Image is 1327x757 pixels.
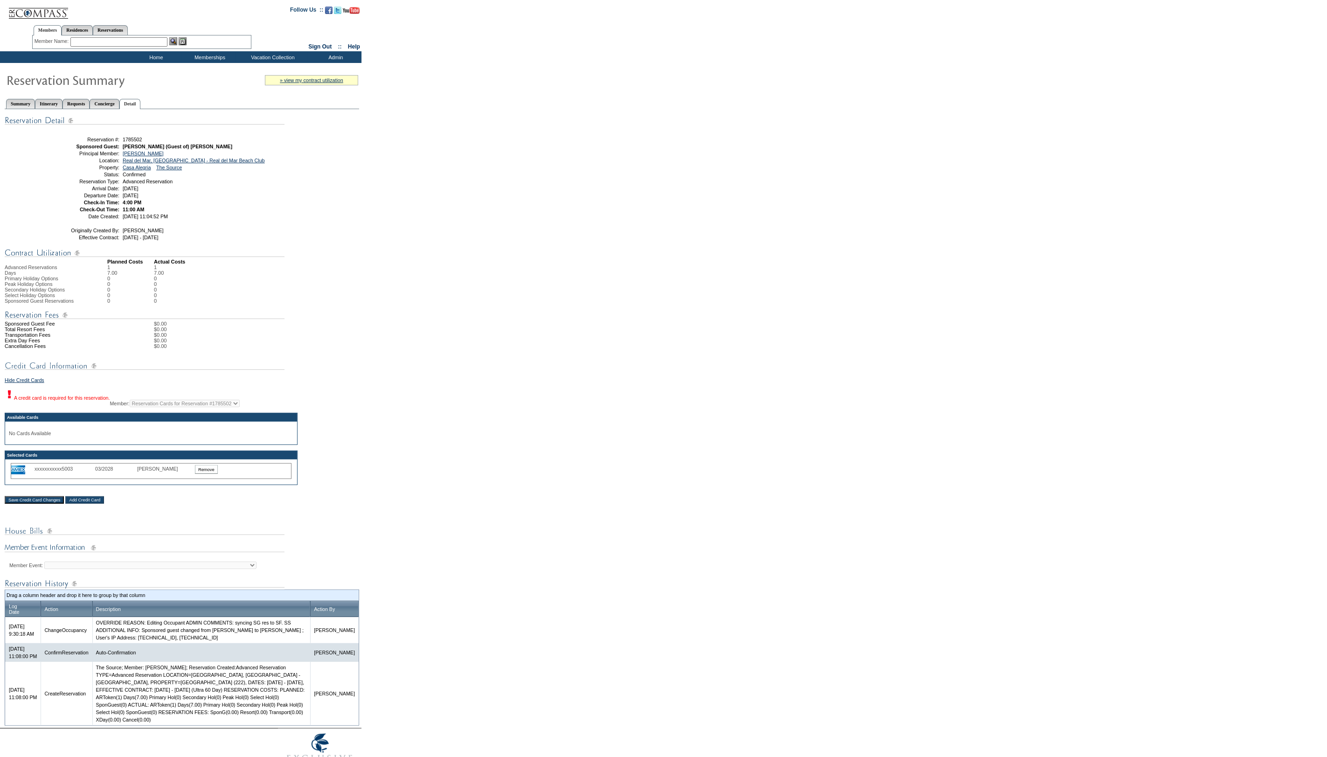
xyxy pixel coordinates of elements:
span: 11:00 AM [123,207,144,212]
td: Originally Created By: [53,228,119,233]
td: Planned Costs [107,259,154,264]
td: [DATE] 9:30:18 AM [5,617,41,643]
a: LogDate [9,604,20,615]
td: Selected Cards [5,451,297,459]
td: Follow Us :: [290,6,323,17]
td: 1 [107,264,154,270]
input: Save Credit Card Changes [5,496,64,504]
a: Concierge [90,99,119,109]
td: Effective Contract: [53,235,119,240]
img: Become our fan on Facebook [325,7,333,14]
img: Reservation Fees [5,309,285,321]
td: $0.00 [154,332,359,338]
a: Become our fan on Facebook [325,9,333,15]
img: Reservations [179,37,187,45]
td: Admin [308,51,361,63]
td: 0 [154,281,164,287]
td: [PERSON_NAME] [310,662,359,725]
td: 0 [107,281,154,287]
img: Member Event [5,542,285,554]
td: Principal Member: [53,151,119,156]
span: [PERSON_NAME] [123,228,164,233]
td: ChangeOccupancy [41,617,92,643]
td: Transportation Fees [5,332,107,338]
td: $0.00 [154,338,359,343]
img: icon_cc_amex.gif [11,465,25,474]
td: Drag a column header and drop it here to group by that column [7,591,357,599]
span: Primary Holiday Options [5,276,58,281]
img: House Bills [5,525,285,537]
a: Help [348,43,360,50]
td: CreateReservation [41,662,92,725]
td: The Source; Member: [PERSON_NAME]; Reservation Created:Advanced Reservation TYPE=Advanced Reserva... [92,662,311,725]
td: [DATE] 11:08:00 PM [5,643,41,662]
td: Property: [53,165,119,170]
span: Sponsored Guest Reservations [5,298,74,304]
td: $0.00 [154,343,359,349]
strong: Check-In Time: [84,200,119,205]
td: 7.00 [107,270,154,276]
td: 0 [107,292,154,298]
img: Contract Utilization [5,247,285,259]
a: Action [44,606,58,612]
span: Advanced Reservation [123,179,173,184]
td: Departure Date: [53,193,119,198]
td: $0.00 [154,326,359,332]
a: Detail [119,99,141,109]
td: Sponsored Guest Fee [5,321,107,326]
input: Remove [195,465,218,474]
td: OVERRIDE REASON: Editing Occupant ADMIN COMMENTS: syncing SG res to SF. SS ADDITIONAL INFO: Spons... [92,617,311,643]
a: Action By [314,606,335,612]
span: Select Holiday Options [5,292,55,298]
label: Member Event: [9,563,43,568]
td: Available Cards [5,413,297,422]
a: Real del Mar, [GEOGRAPHIC_DATA] - Real del Mar Beach Club [123,158,265,163]
img: Subscribe to our YouTube Channel [343,7,360,14]
div: Member: [5,400,359,485]
td: Auto-Confirmation [92,643,311,662]
td: Memberships [182,51,236,63]
span: [DATE] [123,193,139,198]
td: 0 [107,298,154,304]
a: Members [34,25,62,35]
span: Advanced Reservations [5,264,57,270]
a: Requests [63,99,90,109]
span: [DATE] 11:04:52 PM [123,214,168,219]
input: Add Credit Card [65,496,104,504]
a: Description [96,606,121,612]
td: 0 [107,287,154,292]
td: Status: [53,172,119,177]
td: 1 [154,264,164,270]
td: Reservation #: [53,137,119,142]
p: No Cards Available [9,431,293,436]
td: 7.00 [154,270,164,276]
td: 0 [154,276,164,281]
td: Actual Costs [154,259,359,264]
img: Credit Card Information [5,360,285,372]
td: 0 [107,276,154,281]
td: [PERSON_NAME] [310,643,359,662]
td: Date Created: [53,214,119,219]
img: View [169,37,177,45]
span: Days [5,270,16,276]
td: $0.00 [154,321,359,326]
span: :: [338,43,342,50]
span: Secondary Holiday Options [5,287,65,292]
span: 4:00 PM [123,200,141,205]
td: Vacation Collection [236,51,308,63]
td: Total Resort Fees [5,326,107,332]
td: 0 [154,292,164,298]
a: Summary [6,99,35,109]
a: Follow us on Twitter [334,9,341,15]
a: Hide Credit Cards [5,377,44,383]
a: The Source [156,165,182,170]
span: Peak Holiday Options [5,281,52,287]
td: Cancellation Fees [5,343,107,349]
td: Arrival Date: [53,186,119,191]
img: Reservation Log [5,578,285,590]
td: Extra Day Fees [5,338,107,343]
td: [DATE] 11:08:00 PM [5,662,41,725]
div: [PERSON_NAME] [137,466,184,472]
span: [DATE] - [DATE] [123,235,159,240]
a: [PERSON_NAME] [123,151,164,156]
